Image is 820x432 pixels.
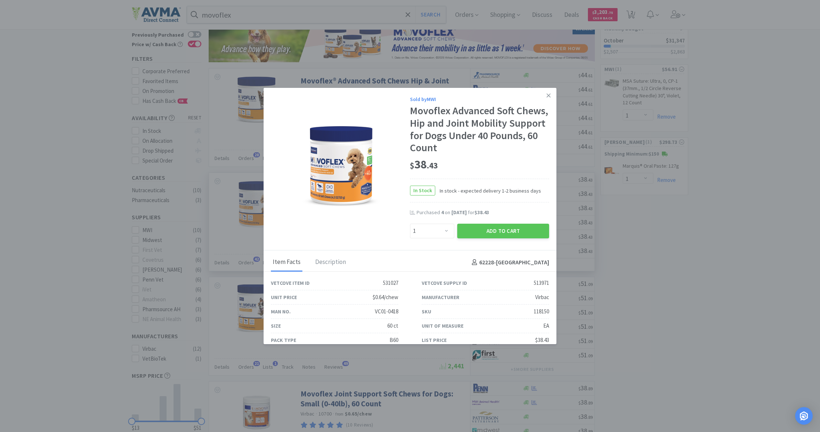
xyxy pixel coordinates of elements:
[422,293,459,301] div: Manufacturer
[410,186,435,195] span: In Stock
[422,322,463,330] div: Unit of Measure
[410,105,549,154] div: Movoflex Advanced Soft Chews, Hip and Joint Mobility Support for Dogs Under 40 Pounds, 60 Count
[383,279,398,287] div: 531027
[535,293,549,302] div: Virbac
[271,336,296,344] div: Pack Type
[410,157,438,172] span: 38
[271,253,302,272] div: Item Facts
[271,322,281,330] div: Size
[271,279,310,287] div: Vetcove Item ID
[417,209,549,216] div: Purchased on for
[422,336,447,344] div: List Price
[535,336,549,345] div: $38.43
[441,209,444,216] span: 4
[387,321,398,330] div: 60 ct
[534,307,549,316] div: 118150
[271,308,291,316] div: Man No.
[427,160,438,171] span: . 43
[543,321,549,330] div: EA
[375,307,398,316] div: VC01-0418
[451,209,467,216] span: [DATE]
[373,293,398,302] div: $0.64/chew
[410,160,414,171] span: $
[474,209,489,216] span: $38.43
[410,95,549,103] div: Sold by MWI
[271,293,297,301] div: Unit Price
[795,407,813,425] div: Open Intercom Messenger
[457,224,549,238] button: Add to Cart
[313,253,348,272] div: Description
[534,279,549,287] div: 513971
[422,308,431,316] div: SKU
[435,187,541,195] span: In stock - expected delivery 1-2 business days
[469,258,549,267] h4: 62228 - [GEOGRAPHIC_DATA]
[389,336,398,345] div: B60
[422,279,467,287] div: Vetcove Supply ID
[293,119,388,214] img: e97a8c64e8d94afa8631700ef4aee293_513971.png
